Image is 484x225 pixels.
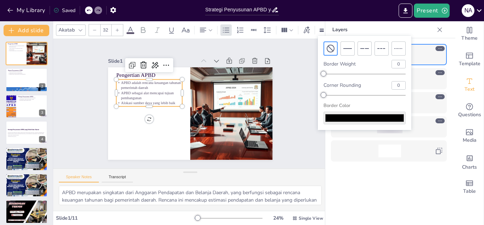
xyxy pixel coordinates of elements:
[6,95,47,118] div: 3
[8,73,45,75] p: Meningkatkan transparansi dan akuntabilitas
[455,123,484,149] div: Add images, graphics, shapes or video
[108,58,196,64] div: Slide 1
[462,163,477,171] span: Charts
[116,101,182,106] p: Alokasi sumber daya yang lebih baik
[6,68,47,91] div: 2
[399,4,412,18] button: Export to PowerPoint
[54,7,75,14] div: Saved
[39,136,45,142] div: 4
[270,215,287,221] div: 24 %
[414,4,449,18] button: Present
[8,148,45,150] p: Proses Penyusunan APBD
[462,4,474,17] div: n a
[39,162,45,169] div: 5
[8,203,45,204] p: Keterbatasan data
[8,50,24,52] p: Alokasi sumber daya yang lebih baik
[6,174,47,197] div: 6
[8,176,45,178] p: Tahapan dalam penyusunan APBD
[6,121,47,144] div: 4
[39,109,45,116] div: 3
[18,100,45,101] p: Partisipasi publik dalam proses
[8,71,45,72] p: Alokasi sumber daya yang efisien
[8,178,45,179] p: Keterlibatan berbagai pihak
[205,5,271,15] input: Insert title
[455,47,484,72] div: Add ready made slides
[8,132,45,136] p: Presentasi ini membahas langkah-langkah dan strategi untuk menyusun Anggaran Pendapatan dan Belan...
[8,69,45,71] p: Tujuan Penyusunan APBD
[8,151,45,153] p: Keterlibatan berbagai pihak
[116,71,182,79] p: Pengertian APBD
[6,200,47,223] div: 7
[59,175,99,182] button: Speaker Notes
[455,98,484,123] div: Get real-time input from your audience
[8,129,39,130] strong: Strategi Penyusunan APBD yang Efektif dan Akurat
[8,150,45,151] p: Tahapan dalam penyusunan APBD
[8,201,45,203] p: Tantangan dalam Penyusunan APBD
[56,215,195,221] div: Slide 1 / 11
[4,25,49,36] button: Add slide
[463,136,477,144] span: Media
[455,149,484,174] div: Add charts and graphs
[463,187,476,195] span: Table
[39,215,45,221] div: 7
[39,189,45,195] div: 6
[18,97,45,99] p: Akuntabilitas dalam pengelolaan keuangan
[6,147,47,171] div: 5
[318,24,326,36] div: Border settings
[459,60,480,68] span: Template
[461,34,478,42] span: Theme
[102,175,133,182] button: Transcript
[57,25,76,35] div: Akatab
[455,72,484,98] div: Add text boxes
[323,82,386,89] div: Corner Rounding
[8,205,45,207] p: Kebutuhan masyarakat yang berkembang
[8,152,45,154] p: Evaluasi untuk perbaikan
[6,42,47,65] div: 1
[323,102,406,109] label: Border Color
[465,85,474,93] span: Text
[39,83,45,90] div: 2
[8,45,24,47] p: APBD adalah rencana keuangan tahunan pemerintah daerah
[8,204,45,205] p: Perubahan kebijakan
[299,215,323,221] span: Single View
[116,80,182,90] p: APBD adalah rencana keuangan tahunan pemerintah daerah
[39,57,45,63] div: 1
[455,21,484,47] div: Change the overall theme
[301,24,312,36] div: Text effects
[8,175,45,177] p: Proses Penyusunan APBD
[18,96,45,98] p: Prinsip Penyusunan APBD
[116,90,182,101] p: APBD sebagai alat mencapai tujuan pembangunan
[458,111,481,119] span: Questions
[8,43,24,45] p: Pengertian APBD
[332,21,434,38] p: Layers
[462,4,474,18] button: n a
[8,72,45,73] p: Mendukung program pembangunan
[59,186,322,205] textarea: APBD merupakan singkatan dari Anggaran Pendapatan dan Belanja Daerah, yang berfungsi sebagai renc...
[8,136,45,137] p: Generated with [URL]
[8,179,45,180] p: Evaluasi untuk perbaikan
[18,99,45,100] p: Transparansi dalam penyusunan APBD
[323,61,386,67] div: Border Weight
[5,5,48,16] button: My Library
[8,48,24,50] p: APBD sebagai alat mencapai tujuan pembangunan
[455,174,484,200] div: Add a table
[279,24,295,36] div: Column Count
